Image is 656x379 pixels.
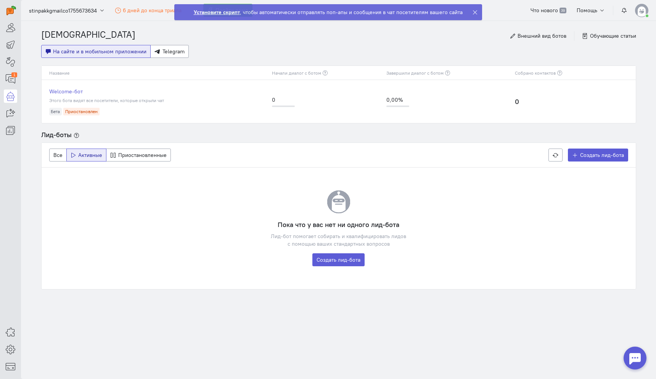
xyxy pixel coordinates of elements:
span: Лид-боты [41,130,72,139]
img: zero-data-all.svg [327,190,350,213]
span: Собрано контактов [515,70,556,76]
div: 0,00% [386,96,409,104]
span: Все [53,152,63,158]
span: Приостановлен [65,109,98,114]
a: Обучающие статьи [582,32,636,40]
span: Этого бота видят все посетители, которые открыли чат [49,98,164,103]
span: Начали диалог с ботом [272,70,321,76]
span: 39 [560,8,566,14]
div: 0 [272,96,295,104]
a: Что нового 39 [526,4,570,17]
span: Внешний вид ботов [518,32,566,39]
span: Обучающие статьи [590,32,636,39]
a: Создать лид-бота [568,149,628,162]
span: Telegram [162,48,185,55]
button: На сайте и в мобильном приложении [41,45,151,58]
h4: 0 [515,98,606,106]
div: , чтобы автоматически отправлять поп-апы и сообщения в чат посетителям вашего сайта [194,8,463,16]
a: Создать лид-бота [312,253,365,266]
span: На сайте и в мобильном приложении [53,48,146,55]
nav: breadcrumb [41,21,135,45]
button: Внешний вид ботов [510,31,567,41]
span: Завершили диалог с ботом [386,70,444,76]
a: Welcome-бот [49,88,264,95]
span: Помощь [577,7,597,14]
div: Бета [49,108,62,116]
button: Приостановленные [106,149,171,162]
a: 1 [4,72,17,86]
span: 6 дней до конца триала [123,7,182,14]
span: stinpakkgmailco1755673634 [29,7,97,14]
span: Приостановленные [118,152,167,158]
li: [DEMOGRAPHIC_DATA] [41,29,135,41]
div: Лид-бот помогает собирать и квалифицировать лидов с помощью ваших стандартных вопросов [64,232,613,248]
span: Активные [78,152,102,158]
button: Все [49,149,67,162]
strong: Установите скрипт [194,9,240,16]
span: Что нового [531,7,558,14]
img: carrot-quest.svg [6,6,16,15]
th: Название [42,66,268,80]
button: stinpakkgmailco1755673634 [25,3,109,17]
button: Активные [66,149,107,162]
img: default-v4.png [635,4,648,17]
div: 1 [11,72,17,77]
button: Помощь [572,4,609,17]
h4: Пока что у вас нет ни одного лид-бота [64,221,613,229]
button: Telegram [150,45,189,58]
span: Создать лид-бота [580,152,624,158]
